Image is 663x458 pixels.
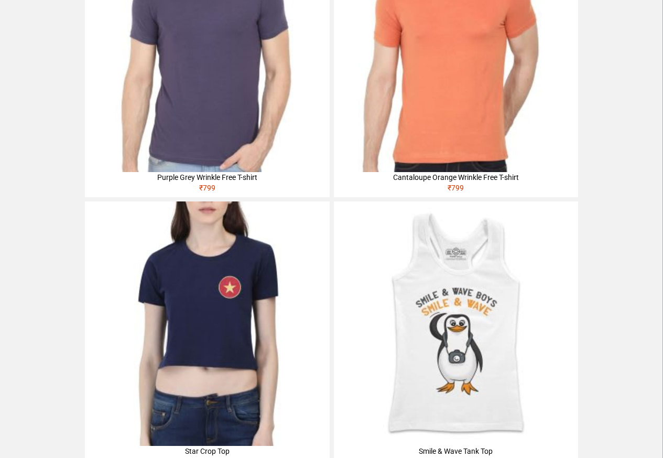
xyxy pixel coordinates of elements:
div: Purple Grey Wrinkle Free T-shirt [85,172,329,183]
div: ₹ 799 [85,183,329,197]
div: Star Crop Top [85,446,329,456]
div: ₹ 799 [334,183,578,197]
img: star-320x320.jpg [85,201,329,446]
img: SMILE-N-WAVE-FEMALE-TANK-MOCKUP-FRONT-WHITE2-320x320.jpg [334,201,578,446]
div: Cantaloupe Orange Wrinkle Free T-shirt [334,172,578,183]
div: Smile & Wave Tank Top [334,446,578,456]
